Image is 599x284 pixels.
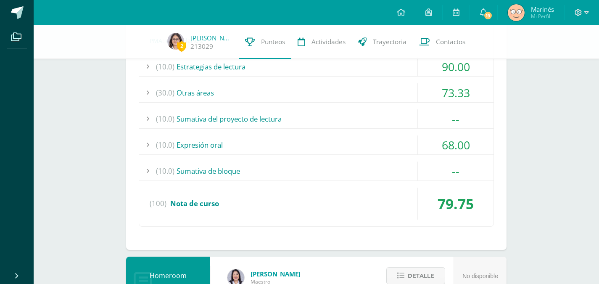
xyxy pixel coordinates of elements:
[261,37,285,46] span: Punteos
[408,268,434,284] span: Detalle
[156,109,174,128] span: (10.0)
[531,13,554,20] span: Mi Perfil
[311,37,346,46] span: Actividades
[239,25,291,59] a: Punteos
[418,109,493,128] div: --
[139,57,493,76] div: Estrategias de lectura
[418,135,493,154] div: 68.00
[167,33,184,50] img: 77847ddb6b5b9aa360bda9e432518848.png
[177,41,186,51] span: 2
[483,11,493,20] span: 19
[418,188,493,220] div: 79.75
[413,25,472,59] a: Contactos
[291,25,352,59] a: Actividades
[190,42,213,51] a: 213029
[139,83,493,102] div: Otras áreas
[418,57,493,76] div: 90.00
[150,188,166,220] span: (100)
[156,135,174,154] span: (10.0)
[156,57,174,76] span: (10.0)
[139,135,493,154] div: Expresión oral
[436,37,465,46] span: Contactos
[251,270,301,278] span: [PERSON_NAME]
[139,162,493,180] div: Sumativa de bloque
[531,5,554,13] span: Marinés
[190,34,232,42] a: [PERSON_NAME]
[462,273,498,279] span: No disponible
[156,83,174,102] span: (30.0)
[156,162,174,180] span: (10.0)
[373,37,406,46] span: Trayectoria
[170,199,219,208] span: Nota de curso
[352,25,413,59] a: Trayectoria
[508,4,525,21] img: d0eb4f608a66c2b5d3fe660c3b45bbae.png
[418,162,493,180] div: --
[139,109,493,128] div: Sumativa del proyecto de lectura
[418,83,493,102] div: 73.33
